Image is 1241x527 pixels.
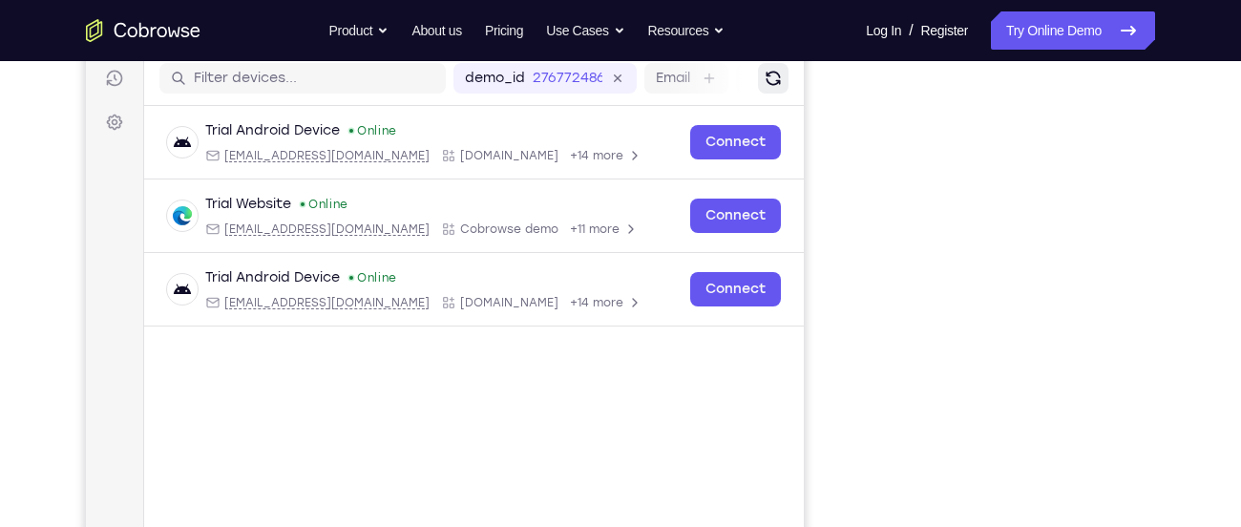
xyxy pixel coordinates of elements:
[262,117,311,133] div: Online
[108,63,348,82] input: Filter devices...
[921,11,968,50] a: Register
[119,142,344,158] div: Email
[485,11,523,50] a: Pricing
[604,266,695,301] a: Connect
[909,19,913,42] span: /
[213,191,263,206] div: Online
[604,193,695,227] a: Connect
[58,174,718,247] div: Open device details
[119,116,254,135] div: Trial Android Device
[484,289,537,305] span: +14 more
[119,289,344,305] div: Email
[119,189,205,208] div: Trial Website
[138,216,344,231] span: web@example.com
[263,123,267,127] div: New devices found.
[484,216,534,231] span: +11 more
[119,263,254,282] div: Trial Android Device
[138,142,344,158] span: android@example.com
[263,270,267,274] div: New devices found.
[484,142,537,158] span: +14 more
[58,100,718,174] div: Open device details
[570,63,604,82] label: Email
[648,11,726,50] button: Resources
[374,142,473,158] span: Cobrowse.io
[374,216,473,231] span: Cobrowse demo
[374,289,473,305] span: Cobrowse.io
[866,11,901,50] a: Log In
[355,142,473,158] div: App
[329,11,389,50] button: Product
[672,57,703,88] button: Refresh
[355,289,473,305] div: App
[379,63,439,82] label: demo_id
[604,119,695,154] a: Connect
[411,11,461,50] a: About us
[546,11,624,50] button: Use Cases
[119,216,344,231] div: Email
[355,216,473,231] div: App
[58,247,718,321] div: Open device details
[86,19,200,42] a: Go to the home page
[138,289,344,305] span: android@example.com
[991,11,1155,50] a: Try Online Demo
[215,197,219,200] div: New devices found.
[262,264,311,280] div: Online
